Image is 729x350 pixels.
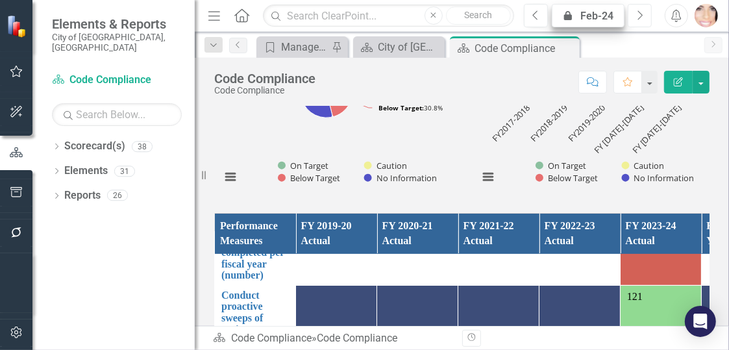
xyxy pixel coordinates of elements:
[64,164,108,179] a: Elements
[695,4,718,27] img: Betsy Del Val
[278,160,328,171] button: Show On Target
[52,103,182,126] input: Search Below...
[378,103,443,112] text: 30.8%
[634,172,694,184] text: No Information
[317,332,397,344] div: Code Compliance
[591,102,645,156] text: FY [DATE]-[DATE]
[52,73,182,88] a: Code Compliance
[685,306,716,337] div: Open Intercom Messenger
[221,168,239,186] button: View chart menu, Monthly Performance
[622,160,664,171] button: Show Caution
[527,102,569,144] text: FY2018-2019
[356,39,441,55] a: City of [GEOGRAPHIC_DATA]
[627,291,643,302] span: 121
[263,5,514,27] input: Search ClearPoint...
[221,235,289,281] a: Lot clearings completed per fiscal year (number)
[132,141,153,152] div: 38
[475,40,576,56] div: Code Compliance
[6,14,29,37] img: ClearPoint Strategy
[446,6,511,25] button: Search
[556,8,620,24] div: Feb-24
[378,39,441,55] div: City of [GEOGRAPHIC_DATA]
[64,188,101,203] a: Reports
[364,160,406,171] button: Show Caution
[213,331,452,346] div: »
[52,16,182,32] span: Elements & Reports
[464,10,492,20] span: Search
[214,71,315,86] div: Code Compliance
[629,102,683,156] text: FY [DATE]-[DATE]
[536,160,586,171] button: Show On Target
[281,39,328,55] div: Manage Elements
[536,172,599,184] button: Show Below Target
[378,103,424,112] tspan: Below Target:
[565,102,608,144] text: FY2019-2020
[489,102,532,144] text: FY2017-2018
[260,39,328,55] a: Manage Elements
[64,139,125,154] a: Scorecard(s)
[552,4,624,27] button: Feb-24
[52,32,182,53] small: City of [GEOGRAPHIC_DATA], [GEOGRAPHIC_DATA]
[214,86,315,95] div: Code Compliance
[107,190,128,201] div: 26
[278,172,341,184] button: Show Below Target
[478,168,497,186] button: View chart menu, Year Over Year Performance
[231,332,312,344] a: Code Compliance
[622,172,694,184] button: Show No Information
[364,172,436,184] button: Show No Information
[114,166,135,177] div: 31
